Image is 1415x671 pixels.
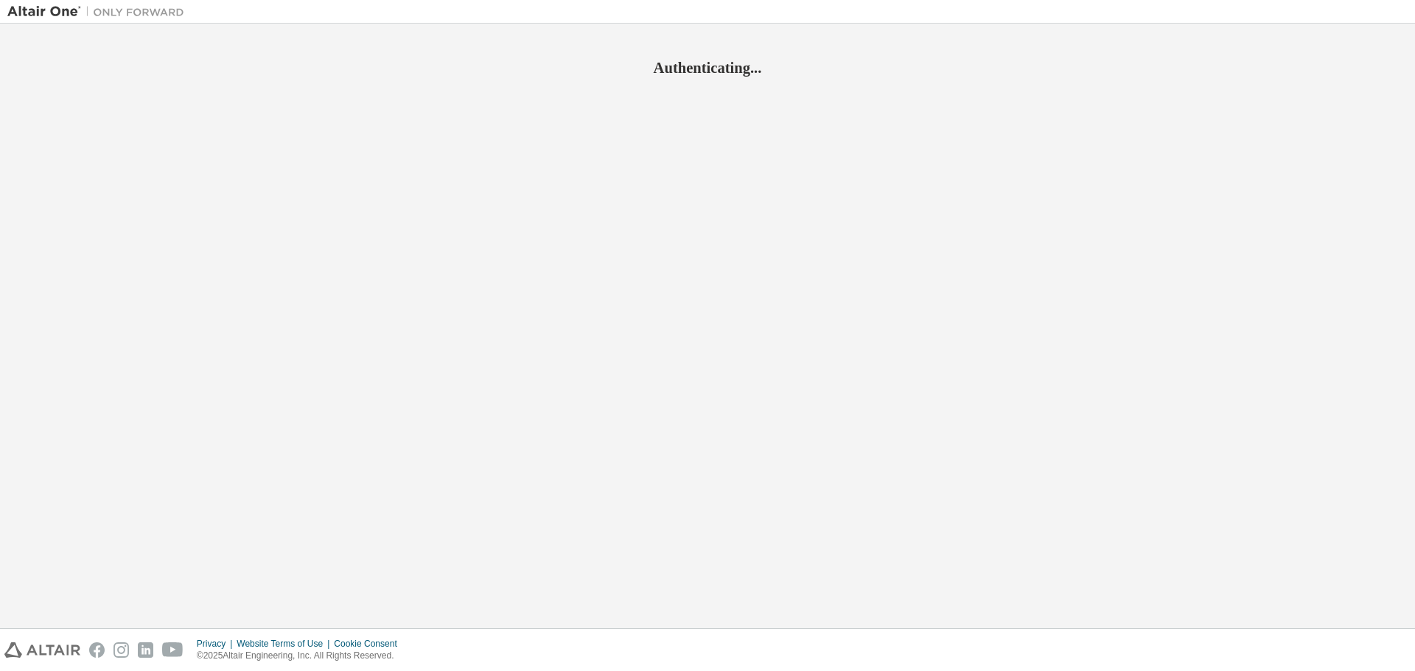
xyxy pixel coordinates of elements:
img: youtube.svg [162,642,184,658]
div: Website Terms of Use [237,638,334,650]
img: instagram.svg [113,642,129,658]
img: altair_logo.svg [4,642,80,658]
img: facebook.svg [89,642,105,658]
img: Altair One [7,4,192,19]
div: Cookie Consent [334,638,405,650]
div: Privacy [197,638,237,650]
h2: Authenticating... [7,58,1408,77]
img: linkedin.svg [138,642,153,658]
p: © 2025 Altair Engineering, Inc. All Rights Reserved. [197,650,406,662]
